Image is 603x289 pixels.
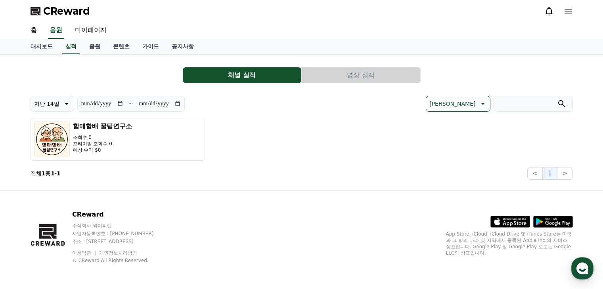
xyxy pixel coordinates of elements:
a: 음원 [83,39,107,54]
p: [PERSON_NAME] [429,98,475,109]
strong: 1 [57,170,61,177]
a: 채널 실적 [183,67,302,83]
p: ~ [128,99,134,108]
a: 홈 [24,22,43,39]
a: CReward [31,5,90,17]
p: CReward [72,210,169,219]
a: 대시보드 [24,39,59,54]
p: 예상 수익 $0 [73,147,132,153]
button: 할매할배 꿀팁연구소 조회수 0 프리미엄 조회수 0 예상 수익 $0 [31,118,205,161]
button: 1 [543,167,557,180]
button: > [557,167,572,180]
img: 할매할배 꿀팁연구소 [34,122,70,157]
a: 개인정보처리방침 [99,250,137,256]
a: 이용약관 [72,250,97,256]
p: 사업자등록번호 : [PHONE_NUMBER] [72,230,169,237]
button: 채널 실적 [183,67,301,83]
button: 지난 14일 [31,96,74,112]
button: [PERSON_NAME] [426,96,490,112]
p: 조회수 0 [73,134,132,141]
p: 주식회사 와이피랩 [72,222,169,229]
a: 영상 실적 [302,67,421,83]
p: 전체 중 - [31,169,61,177]
a: 마이페이지 [69,22,113,39]
a: 가이드 [136,39,165,54]
p: 지난 14일 [34,98,59,109]
a: 실적 [62,39,80,54]
h3: 할매할배 꿀팁연구소 [73,122,132,131]
button: 영상 실적 [302,67,420,83]
p: © CReward All Rights Reserved. [72,257,169,264]
button: < [527,167,543,180]
a: 콘텐츠 [107,39,136,54]
strong: 1 [42,170,46,177]
span: CReward [43,5,90,17]
p: 주소 : [STREET_ADDRESS] [72,238,169,245]
a: 음원 [48,22,64,39]
p: 프리미엄 조회수 0 [73,141,132,147]
a: 공지사항 [165,39,200,54]
strong: 1 [51,170,55,177]
p: App Store, iCloud, iCloud Drive 및 iTunes Store는 미국과 그 밖의 나라 및 지역에서 등록된 Apple Inc.의 서비스 상표입니다. Goo... [446,231,573,256]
